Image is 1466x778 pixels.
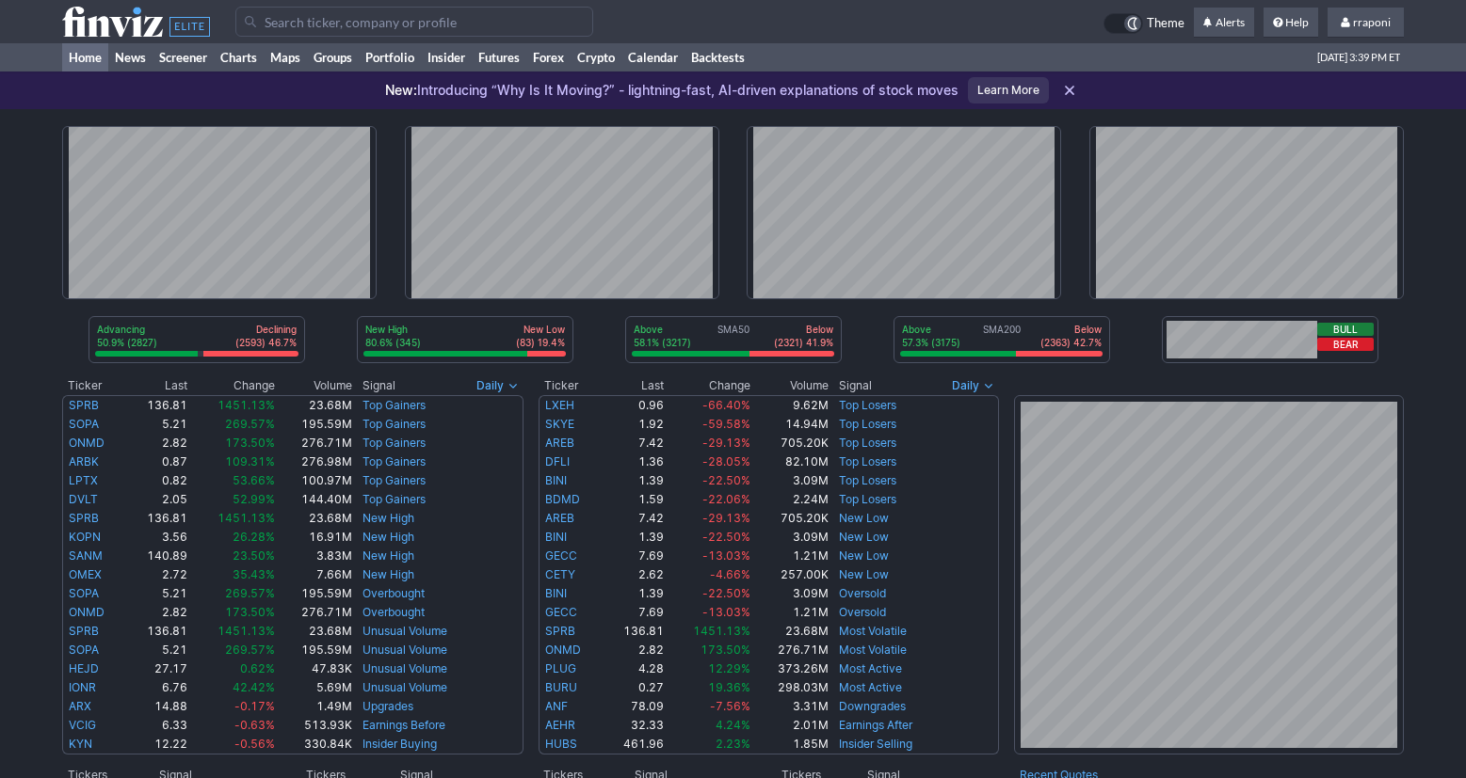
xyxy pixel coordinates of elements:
[751,471,829,490] td: 3.09M
[217,624,275,638] span: 1451.13%
[362,378,395,393] span: Signal
[126,415,188,434] td: 5.21
[1040,336,1102,349] p: (2363) 42.7%
[545,398,574,412] a: LXEH
[69,586,99,600] a: SOPA
[233,567,275,581] span: 35.43%
[545,436,574,450] a: AREB
[751,547,829,565] td: 1.21M
[701,643,750,657] span: 173.50%
[126,622,188,641] td: 136.81
[1353,15,1391,29] span: rraponi
[774,336,833,349] p: (2321) 41.9%
[235,323,297,336] p: Declining
[634,323,691,336] p: Above
[545,643,581,657] a: ONMD
[702,530,750,544] span: -22.50%
[1194,8,1254,38] a: Alerts
[276,659,353,678] td: 47.83K
[545,661,576,675] a: PLUG
[233,530,275,544] span: 26.28%
[126,434,188,453] td: 2.82
[602,395,664,415] td: 0.96
[233,548,275,563] span: 23.50%
[126,584,188,603] td: 5.21
[126,547,188,565] td: 140.89
[702,586,750,600] span: -22.50%
[476,376,504,395] span: Daily
[693,624,750,638] span: 1451.13%
[69,567,102,581] a: OMEX
[839,530,889,544] a: New Low
[126,509,188,528] td: 136.81
[602,641,664,659] td: 2.82
[362,548,414,563] a: New High
[702,417,750,431] span: -59.58%
[839,567,889,581] a: New Low
[545,530,567,544] a: BINI
[900,323,1104,351] div: SMA200
[839,605,886,619] a: Oversold
[839,699,906,713] a: Downgrades
[545,605,577,619] a: GECC
[545,680,577,694] a: BURU
[545,567,575,581] a: CETY
[902,336,960,349] p: 57.3% (3175)
[362,417,426,431] a: Top Gainers
[602,547,664,565] td: 7.69
[385,82,417,98] span: New:
[751,453,829,471] td: 82.10M
[276,376,353,395] th: Volume
[126,659,188,678] td: 27.17
[751,622,829,641] td: 23.68M
[545,718,575,732] a: AEHR
[952,376,979,395] span: Daily
[362,737,437,751] a: Insider Buying
[751,716,829,735] td: 2.01M
[702,511,750,525] span: -29.13%
[751,565,829,584] td: 257.00K
[233,680,275,694] span: 42.42%
[602,603,664,622] td: 7.69
[545,473,567,487] a: BINI
[362,492,426,506] a: Top Gainers
[472,376,524,395] button: Signals interval
[545,586,567,600] a: BINI
[571,43,621,71] a: Crypto
[69,454,99,468] a: ARBK
[214,43,264,71] a: Charts
[702,398,750,412] span: -66.40%
[362,398,426,412] a: Top Gainers
[276,415,353,434] td: 195.59M
[234,718,275,732] span: -0.63%
[126,697,188,716] td: 14.88
[632,323,835,351] div: SMA50
[702,492,750,506] span: -22.06%
[665,376,752,395] th: Change
[526,43,571,71] a: Forex
[751,528,829,547] td: 3.09M
[108,43,153,71] a: News
[839,454,896,468] a: Top Losers
[69,511,99,525] a: SPRB
[225,436,275,450] span: 173.50%
[839,511,889,525] a: New Low
[276,697,353,716] td: 1.49M
[362,454,426,468] a: Top Gainers
[69,605,105,619] a: ONMD
[839,680,902,694] a: Most Active
[225,454,275,468] span: 109.31%
[362,567,414,581] a: New High
[902,323,960,336] p: Above
[602,509,664,528] td: 7.42
[516,323,565,336] p: New Low
[276,584,353,603] td: 195.59M
[69,737,92,751] a: KYN
[276,547,353,565] td: 3.83M
[276,641,353,659] td: 195.59M
[839,492,896,506] a: Top Losers
[751,659,829,678] td: 373.26M
[685,43,751,71] a: Backtests
[1040,323,1102,336] p: Below
[276,395,353,415] td: 23.68M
